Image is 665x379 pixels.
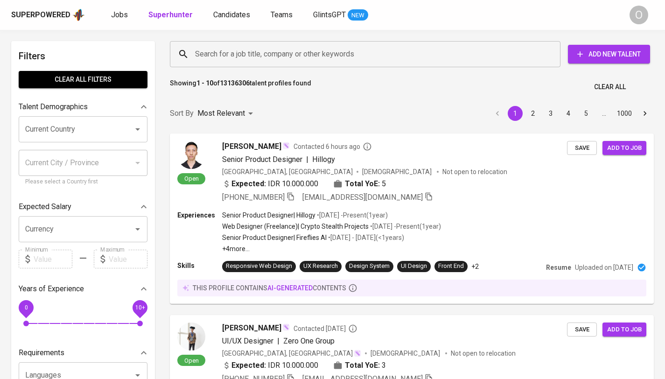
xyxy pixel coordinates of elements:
div: Responsive Web Design [226,262,292,271]
button: Save [567,323,597,337]
button: Go to next page [637,106,652,121]
span: | [277,336,280,347]
b: Expected: [231,360,266,371]
button: Clear All filters [19,71,147,88]
img: 6eb899b56ce2bae9359b2eaaf32f1583.jpeg [177,323,205,351]
span: Save [572,143,592,154]
p: +4 more ... [222,244,441,253]
p: Most Relevant [197,108,245,119]
div: O [630,6,648,24]
a: Superpoweredapp logo [11,8,85,22]
b: Total YoE: [345,360,380,371]
a: Jobs [111,9,130,21]
span: Clear All filters [26,74,140,85]
img: app logo [72,8,85,22]
p: Uploaded on [DATE] [575,263,633,272]
span: Contacted [DATE] [294,324,357,333]
p: Talent Demographics [19,101,88,112]
span: Contacted 6 hours ago [294,142,372,151]
a: Teams [271,9,294,21]
span: Zero One Group [283,337,335,345]
div: [GEOGRAPHIC_DATA], [GEOGRAPHIC_DATA] [222,167,353,176]
a: GlintsGPT NEW [313,9,368,21]
div: Talent Demographics [19,98,147,116]
p: Years of Experience [19,283,84,295]
button: Open [131,123,144,136]
p: Not open to relocation [451,349,516,358]
p: Please select a Country first [25,177,141,187]
div: … [596,109,611,118]
span: [DEMOGRAPHIC_DATA] [371,349,441,358]
span: Teams [271,10,293,19]
p: • [DATE] - Present ( 1 year ) [315,211,388,220]
a: Superhunter [148,9,195,21]
div: UX Research [303,262,338,271]
span: [PERSON_NAME] [222,323,281,334]
p: this profile contains contents [193,283,346,293]
div: IDR 10.000.000 [222,360,318,371]
span: Save [572,324,592,335]
span: 3 [382,360,386,371]
div: Requirements [19,344,147,362]
span: Add to job [607,324,642,335]
span: Senior Product Designer [222,155,302,164]
div: IDR 10.000.000 [222,178,318,189]
button: Add to job [602,323,646,337]
img: aadf48194929ddf635bf5b4c8449825c.jpg [177,141,205,169]
span: Open [181,175,203,182]
span: Candidates [213,10,250,19]
div: Front End [438,262,464,271]
input: Value [109,250,147,268]
b: 1 - 10 [196,79,213,87]
svg: By Batam recruiter [363,142,372,151]
button: Go to page 5 [579,106,594,121]
b: 13136306 [220,79,250,87]
span: Jobs [111,10,128,19]
b: Superhunter [148,10,193,19]
p: Sort By [170,108,194,119]
p: • [DATE] - Present ( 1 year ) [369,222,441,231]
button: Go to page 2 [525,106,540,121]
span: Open [181,357,203,365]
p: Expected Salary [19,201,71,212]
span: [PERSON_NAME] [222,141,281,152]
p: Showing of talent profiles found [170,78,311,96]
a: Candidates [213,9,252,21]
button: Open [131,223,144,236]
p: Not open to relocation [442,167,507,176]
p: Requirements [19,347,64,358]
p: Resume [546,263,571,272]
span: [PHONE_NUMBER] [222,193,285,202]
span: UI/UX Designer [222,337,273,345]
p: Skills [177,261,222,270]
a: Open[PERSON_NAME]Contacted 6 hours agoSenior Product Designer|Hillogy[GEOGRAPHIC_DATA], [GEOGRAPH... [170,133,654,304]
button: Add to job [602,141,646,155]
span: 5 [382,178,386,189]
span: Clear All [594,81,626,93]
button: Add New Talent [568,45,650,63]
h6: Filters [19,49,147,63]
p: Senior Product Designer | Hillogy [222,211,315,220]
button: Go to page 3 [543,106,558,121]
button: page 1 [508,106,523,121]
div: [GEOGRAPHIC_DATA], [GEOGRAPHIC_DATA] [222,349,361,358]
p: Web Designer (Freelance) | Crypto Stealth Projects [222,222,369,231]
b: Total YoE: [345,178,380,189]
div: Expected Salary [19,197,147,216]
div: Design System [349,262,390,271]
div: UI Design [401,262,427,271]
b: Expected: [231,178,266,189]
nav: pagination navigation [489,106,654,121]
span: GlintsGPT [313,10,346,19]
div: Most Relevant [197,105,256,122]
p: • [DATE] - [DATE] ( <1 years ) [327,233,404,242]
button: Clear All [590,78,630,96]
p: Senior Product Designer | Fireflies AI [222,233,327,242]
span: 0 [24,304,28,311]
span: Add to job [607,143,642,154]
span: [EMAIL_ADDRESS][DOMAIN_NAME] [302,193,423,202]
div: Years of Experience [19,280,147,298]
svg: By Batam recruiter [348,324,357,333]
span: Hillogy [312,155,335,164]
img: magic_wand.svg [354,350,361,357]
